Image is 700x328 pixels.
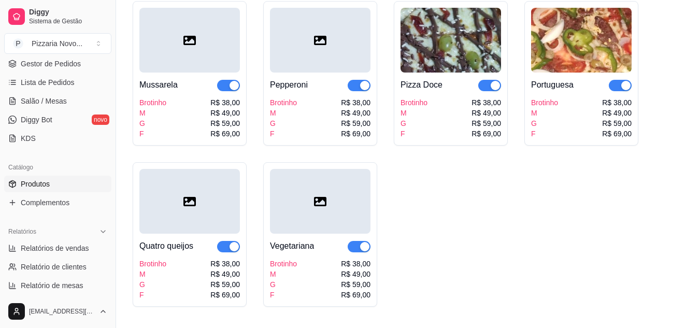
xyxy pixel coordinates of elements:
[139,290,166,300] div: F
[4,194,111,211] a: Complementos
[139,240,193,252] div: Quatro queijos
[270,129,297,139] div: F
[210,108,240,118] div: R$ 49,00
[4,93,111,109] a: Salão / Mesas
[341,118,370,129] div: R$ 59,00
[270,97,297,108] div: Brotinho
[21,179,50,189] span: Produtos
[401,8,501,73] img: product-image
[210,259,240,269] div: R$ 38,00
[531,79,574,91] div: Portuguesa
[21,59,81,69] span: Gestor de Pedidos
[29,307,95,316] span: [EMAIL_ADDRESS][DOMAIN_NAME]
[401,118,427,129] div: G
[139,118,166,129] div: G
[4,299,111,324] button: [EMAIL_ADDRESS][DOMAIN_NAME]
[4,130,111,147] a: KDS
[139,108,166,118] div: M
[4,176,111,192] a: Produtos
[139,279,166,290] div: G
[472,118,501,129] div: R$ 59,00
[270,259,297,269] div: Brotinho
[341,290,370,300] div: R$ 69,00
[341,269,370,279] div: R$ 49,00
[341,259,370,269] div: R$ 38,00
[341,97,370,108] div: R$ 38,00
[270,269,297,279] div: M
[4,277,111,294] a: Relatório de mesas
[602,118,632,129] div: R$ 59,00
[139,259,166,269] div: Brotinho
[4,4,111,29] a: DiggySistema de Gestão
[29,8,107,17] span: Diggy
[602,97,632,108] div: R$ 38,00
[139,129,166,139] div: F
[4,159,111,176] div: Catálogo
[21,77,75,88] span: Lista de Pedidos
[21,280,83,291] span: Relatório de mesas
[472,129,501,139] div: R$ 69,00
[210,269,240,279] div: R$ 49,00
[270,118,297,129] div: G
[210,118,240,129] div: R$ 59,00
[210,129,240,139] div: R$ 69,00
[4,55,111,72] a: Gestor de Pedidos
[341,129,370,139] div: R$ 69,00
[341,108,370,118] div: R$ 49,00
[21,96,67,106] span: Salão / Mesas
[21,197,69,208] span: Complementos
[531,108,558,118] div: M
[270,290,297,300] div: F
[270,240,314,252] div: Vegetariana
[531,97,558,108] div: Brotinho
[531,8,632,73] img: product-image
[21,243,89,253] span: Relatórios de vendas
[401,108,427,118] div: M
[29,17,107,25] span: Sistema de Gestão
[139,97,166,108] div: Brotinho
[8,227,36,236] span: Relatórios
[270,108,297,118] div: M
[210,279,240,290] div: R$ 59,00
[139,79,178,91] div: Mussarela
[531,129,558,139] div: F
[21,133,36,144] span: KDS
[472,108,501,118] div: R$ 49,00
[401,97,427,108] div: Brotinho
[401,129,427,139] div: F
[270,79,308,91] div: Pepperoni
[4,74,111,91] a: Lista de Pedidos
[13,38,23,49] span: P
[531,118,558,129] div: G
[401,79,442,91] div: Pizza Doce
[21,262,87,272] span: Relatório de clientes
[210,290,240,300] div: R$ 69,00
[32,38,82,49] div: Pizzaria Novo ...
[602,129,632,139] div: R$ 69,00
[4,240,111,256] a: Relatórios de vendas
[4,111,111,128] a: Diggy Botnovo
[602,108,632,118] div: R$ 49,00
[472,97,501,108] div: R$ 38,00
[4,259,111,275] a: Relatório de clientes
[21,115,52,125] span: Diggy Bot
[139,269,166,279] div: M
[270,279,297,290] div: G
[4,33,111,54] button: Select a team
[341,279,370,290] div: R$ 59,00
[210,97,240,108] div: R$ 38,00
